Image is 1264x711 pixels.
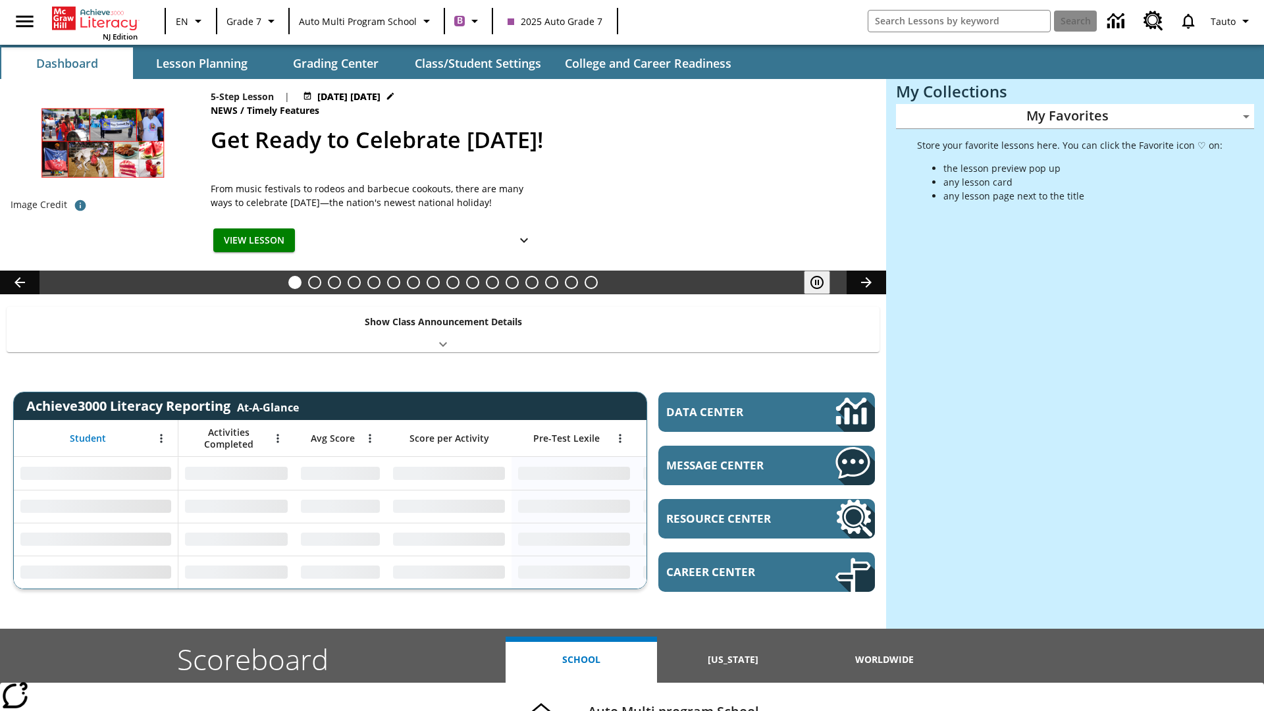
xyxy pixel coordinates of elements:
[213,228,295,253] button: View Lesson
[237,398,299,415] div: At-A-Glance
[446,276,460,289] button: Slide 9 Attack of the Terrifying Tomatoes
[545,276,558,289] button: Slide 14 Career Lesson
[804,271,830,294] button: Pause
[103,32,138,41] span: NJ Edition
[294,490,386,523] div: No Data,
[178,457,294,490] div: No Data,
[896,104,1254,129] div: My Favorites
[943,175,1223,189] li: any lesson card
[211,123,870,157] h2: Get Ready to Celebrate Juneteenth!
[637,490,762,523] div: No Data,
[637,556,762,589] div: No Data,
[288,276,302,289] button: Slide 1 Get Ready to Celebrate Juneteenth!
[1099,3,1136,39] a: Data Center
[178,523,294,556] div: No Data,
[70,433,106,444] span: Student
[896,82,1254,101] h3: My Collections
[1211,14,1236,28] span: Tauto
[240,104,244,117] span: /
[585,276,598,289] button: Slide 16 Point of View
[917,138,1223,152] p: Store your favorite lessons here. You can click the Favorite icon ♡ on:
[170,9,212,33] button: Language: EN, Select a language
[466,276,479,289] button: Slide 10 Fashion Forward in Ancient Rome
[178,556,294,589] div: No Data,
[176,14,188,28] span: EN
[486,276,499,289] button: Slide 11 The Invasion of the Free CD
[658,499,875,539] a: Resource Center, Will open in new tab
[943,161,1223,175] li: the lesson preview pop up
[294,556,386,589] div: No Data,
[211,182,540,209] div: From music festivals to rodeos and barbecue cookouts, there are many ways to celebrate [DATE]—the...
[294,9,440,33] button: School: Auto Multi program School, Select your school
[284,90,290,103] span: |
[308,276,321,289] button: Slide 2 Back On Earth
[554,47,742,79] button: College and Career Readiness
[637,457,762,490] div: No Data,
[666,458,796,473] span: Message Center
[221,9,284,33] button: Grade: Grade 7, Select a grade
[658,446,875,485] a: Message Center
[67,194,93,217] button: Image credit: Top, left to right: Aaron of L.A. Photography/Shutterstock; Aaron of L.A. Photograp...
[457,13,463,29] span: B
[404,47,552,79] button: Class/Student Settings
[247,103,322,118] span: Timely Features
[506,276,519,289] button: Slide 12 Mixed Practice: Citing Evidence
[533,433,600,444] span: Pre-Test Lexile
[185,427,272,450] span: Activities Completed
[427,276,440,289] button: Slide 8 Solar Power to the People
[387,276,400,289] button: Slide 6 Private! Keep Out!
[525,276,539,289] button: Slide 13 Pre-release lesson
[299,14,417,28] span: Auto Multi program School
[226,14,261,28] span: Grade 7
[407,276,420,289] button: Slide 7 The Last Homesteaders
[136,47,267,79] button: Lesson Planning
[7,307,880,352] div: Show Class Announcement Details
[360,429,380,448] button: Open Menu
[211,182,540,209] span: From music festivals to rodeos and barbecue cookouts, there are many ways to celebrate Juneteenth...
[657,637,808,683] button: [US_STATE]
[11,90,195,194] img: Photos of red foods and of people celebrating Juneteenth at parades, Opal's Walk, and at a rodeo.
[868,11,1050,32] input: search field
[1205,9,1259,33] button: Profile/Settings
[1136,3,1171,39] a: Resource Center, Will open in new tab
[294,523,386,556] div: No Data,
[348,276,361,289] button: Slide 4 Time for Moon Rules?
[317,90,381,103] span: [DATE] [DATE]
[943,189,1223,203] li: any lesson page next to the title
[365,315,522,329] p: Show Class Announcement Details
[211,90,274,103] p: 5-Step Lesson
[666,404,791,419] span: Data Center
[449,9,488,33] button: Boost Class color is purple. Change class color
[409,433,489,444] span: Score per Activity
[511,228,537,253] button: Show Details
[367,276,381,289] button: Slide 5 Cruise Ships: Making Waves
[506,637,657,683] button: School
[178,490,294,523] div: No Data,
[52,5,138,32] a: Home
[847,271,886,294] button: Lesson carousel, Next
[5,2,44,41] button: Open side menu
[666,564,796,579] span: Career Center
[11,198,67,211] p: Image Credit
[1,47,133,79] button: Dashboard
[311,433,355,444] span: Avg Score
[300,90,398,103] button: Jul 17 - Jun 30 Choose Dates
[508,14,602,28] span: 2025 Auto Grade 7
[328,276,341,289] button: Slide 3 Free Returns: A Gain or a Drain?
[809,637,961,683] button: Worldwide
[211,103,240,118] span: News
[658,552,875,592] a: Career Center
[610,429,630,448] button: Open Menu
[666,511,796,526] span: Resource Center
[565,276,578,289] button: Slide 15 The Constitution's Balancing Act
[151,429,171,448] button: Open Menu
[52,4,138,41] div: Home
[270,47,402,79] button: Grading Center
[1171,4,1205,38] a: Notifications
[637,523,762,556] div: No Data,
[26,397,299,415] span: Achieve3000 Literacy Reporting
[804,271,843,294] div: Pause
[268,429,288,448] button: Open Menu
[294,457,386,490] div: No Data,
[658,392,875,432] a: Data Center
